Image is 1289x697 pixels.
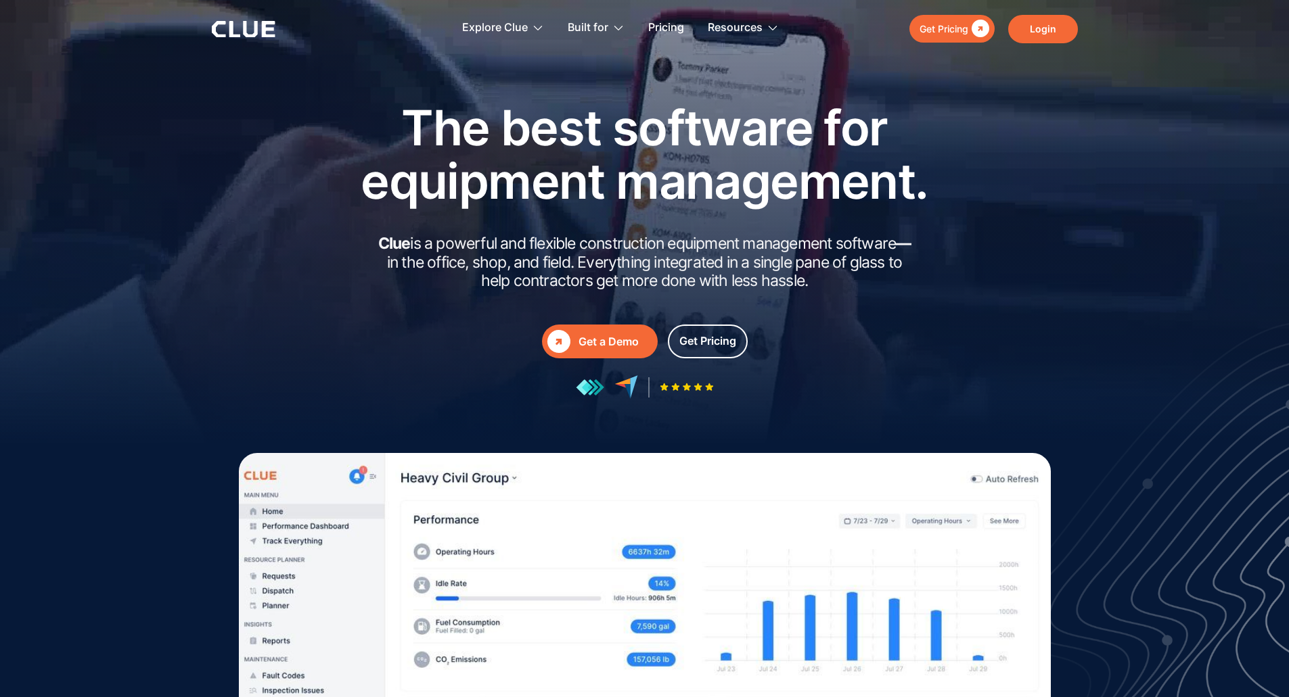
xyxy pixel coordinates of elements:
[374,235,915,291] h2: is a powerful and flexible construction equipment management software in the office, shop, and fi...
[579,333,652,350] div: Get a Demo
[968,20,989,37] div: 
[542,325,658,358] a: Get a Demo
[920,20,968,37] div: Get Pricing
[576,379,604,396] img: reviews at getapp
[896,234,911,253] strong: —
[1221,632,1289,697] iframe: Chat Widget
[708,7,763,49] div: Resources
[660,383,714,391] img: Five-star rating icon
[909,15,995,43] a: Get Pricing
[668,325,748,358] a: Get Pricing
[340,101,949,208] h1: The best software for equipment management.
[679,333,736,350] div: Get Pricing
[708,7,779,49] div: Resources
[648,7,684,49] a: Pricing
[378,234,411,253] strong: Clue
[1008,15,1078,43] a: Login
[462,7,528,49] div: Explore Clue
[614,375,638,399] img: reviews at capterra
[568,7,608,49] div: Built for
[568,7,625,49] div: Built for
[547,330,570,353] div: 
[462,7,544,49] div: Explore Clue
